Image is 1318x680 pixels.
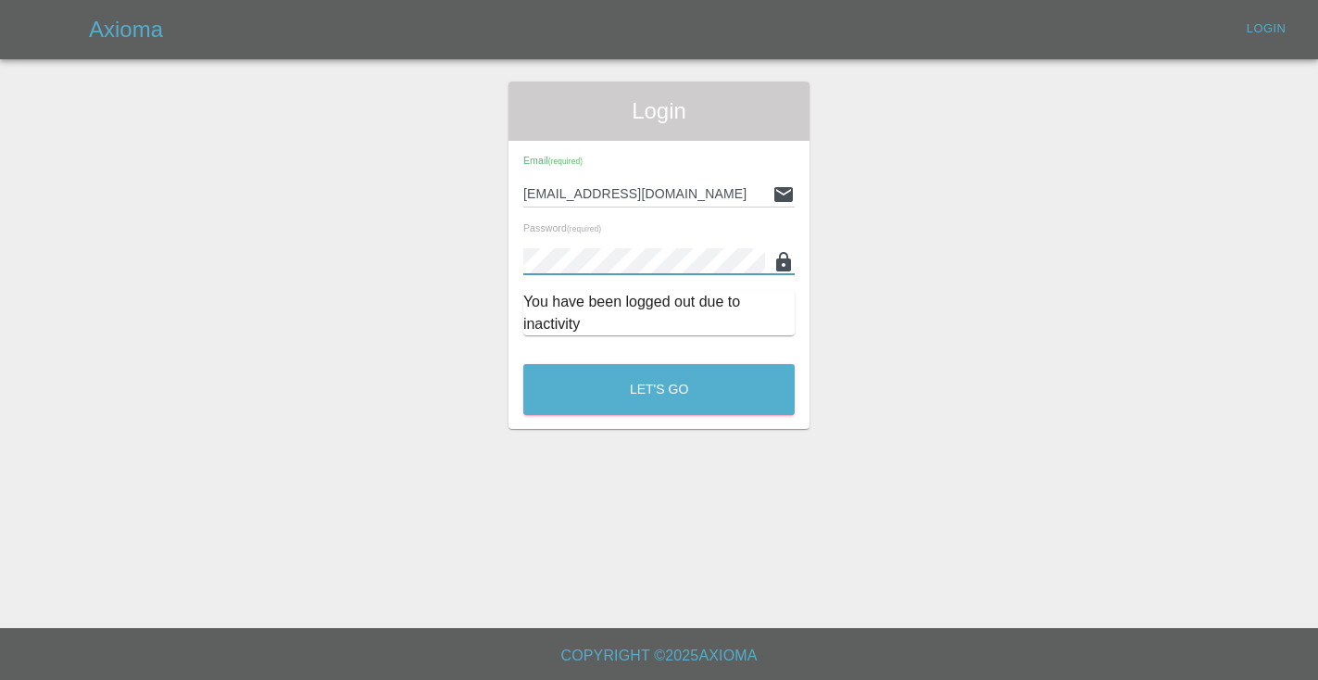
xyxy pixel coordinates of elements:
h6: Copyright © 2025 Axioma [15,643,1303,669]
span: Email [523,155,583,166]
button: Let's Go [523,364,795,415]
div: You have been logged out due to inactivity [523,291,795,335]
small: (required) [548,157,583,166]
span: Login [523,96,795,126]
span: Password [523,222,601,233]
a: Login [1236,15,1296,44]
h5: Axioma [89,15,163,44]
small: (required) [567,225,601,233]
